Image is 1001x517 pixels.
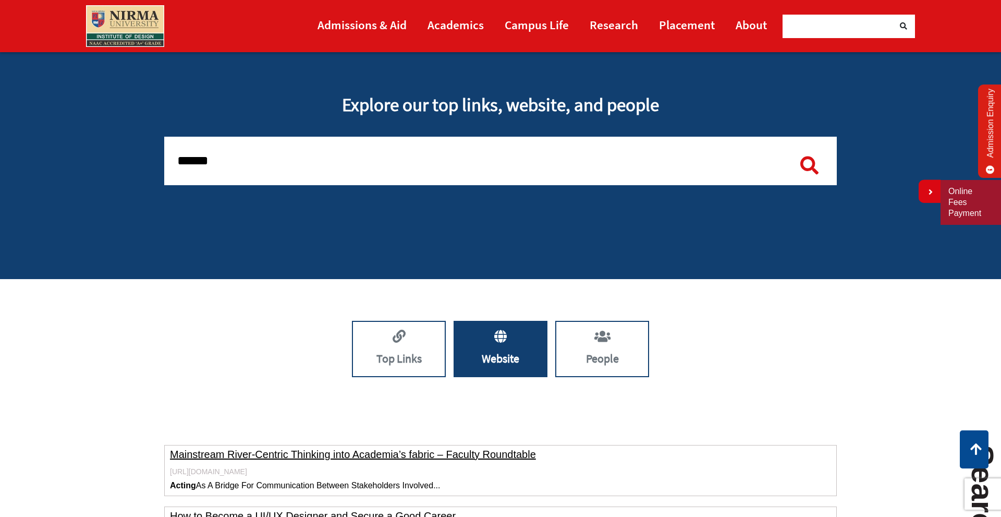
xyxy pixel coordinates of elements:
a: Campus Life [505,13,569,37]
b: Acting [170,481,196,490]
a: About [736,13,767,37]
a: Research [590,13,638,37]
a: Placement [659,13,715,37]
a: Academics [428,13,484,37]
p: People [556,349,648,368]
h1: Explore our top links, website, and people [164,94,837,116]
p: Top Links [353,349,445,368]
a: Admissions & Aid [318,13,407,37]
a: Mainstream River-Centric Thinking into Academia’s fabric – Faculty Roundtable [170,449,536,460]
p: [URL][DOMAIN_NAME] [170,467,831,476]
p: As A Bridge For Communication Between Stakeholders Involved... [170,480,831,490]
p: Website [455,349,546,368]
a: Online Fees Payment [948,186,993,219]
img: main_logo [86,5,164,47]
